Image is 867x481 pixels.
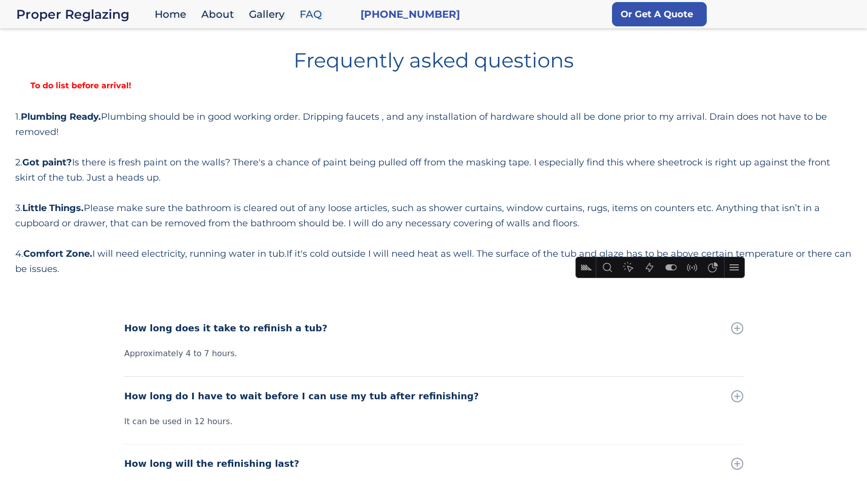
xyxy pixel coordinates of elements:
[16,7,150,21] a: Proper Reglazing
[15,81,147,90] strong: To do list before arrival!
[21,111,101,122] strong: Plumbing Ready.
[612,2,707,26] a: Or Get A Quote
[196,4,244,25] a: About
[15,109,852,277] div: 1. Plumbing should be in good working order. Dripping faucets , and any installation of hardware ...
[244,4,295,25] a: Gallery
[124,416,743,428] div: It can be used in 12 hours.
[22,202,84,214] strong: Little Things.
[124,389,479,403] div: How long do I have to wait before I can use my tub after refinishing?
[150,4,196,25] a: Home
[23,248,92,259] strong: Comfort Zone.
[124,321,328,335] div: How long does it take to refinish a tub?
[124,457,299,471] div: How long will the refinishing last?
[295,4,332,25] a: FAQ
[15,42,852,71] h1: Frequently asked questions
[124,348,743,360] div: Approximately 4 to 7 hours.
[22,157,72,168] strong: Got paint?
[360,7,460,21] a: [PHONE_NUMBER]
